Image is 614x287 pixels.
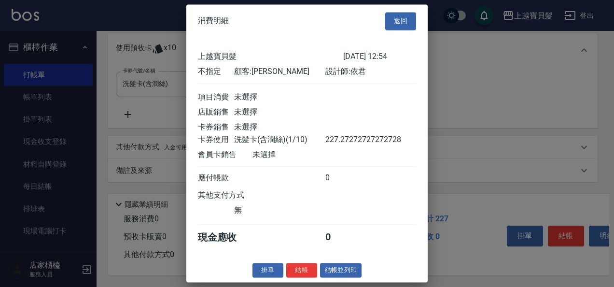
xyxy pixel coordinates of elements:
div: 卡券使用 [198,135,234,145]
div: 項目消費 [198,92,234,102]
button: 結帳並列印 [320,263,362,278]
div: 其他支付方式 [198,190,271,201]
div: 現金應收 [198,231,252,244]
div: 設計師: 依君 [325,67,416,77]
span: 消費明細 [198,16,229,26]
div: 卡券銷售 [198,122,234,132]
div: 顧客: [PERSON_NAME] [234,67,325,77]
div: 會員卡銷售 [198,150,252,160]
div: 0 [325,231,362,244]
div: 未選擇 [234,92,325,102]
div: 未選擇 [252,150,343,160]
div: 應付帳款 [198,173,234,183]
div: 0 [325,173,362,183]
div: 無 [234,205,325,215]
div: [DATE] 12:54 [343,52,416,62]
button: 掛單 [252,263,283,278]
button: 返回 [385,12,416,30]
div: 店販銷售 [198,107,234,117]
div: 未選擇 [234,122,325,132]
button: 結帳 [286,263,317,278]
div: 洗髮卡(含潤絲)(1/10) [234,135,325,145]
div: 227.27272727272728 [325,135,362,145]
div: 不指定 [198,67,234,77]
div: 未選擇 [234,107,325,117]
div: 上越寶貝髮 [198,52,343,62]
